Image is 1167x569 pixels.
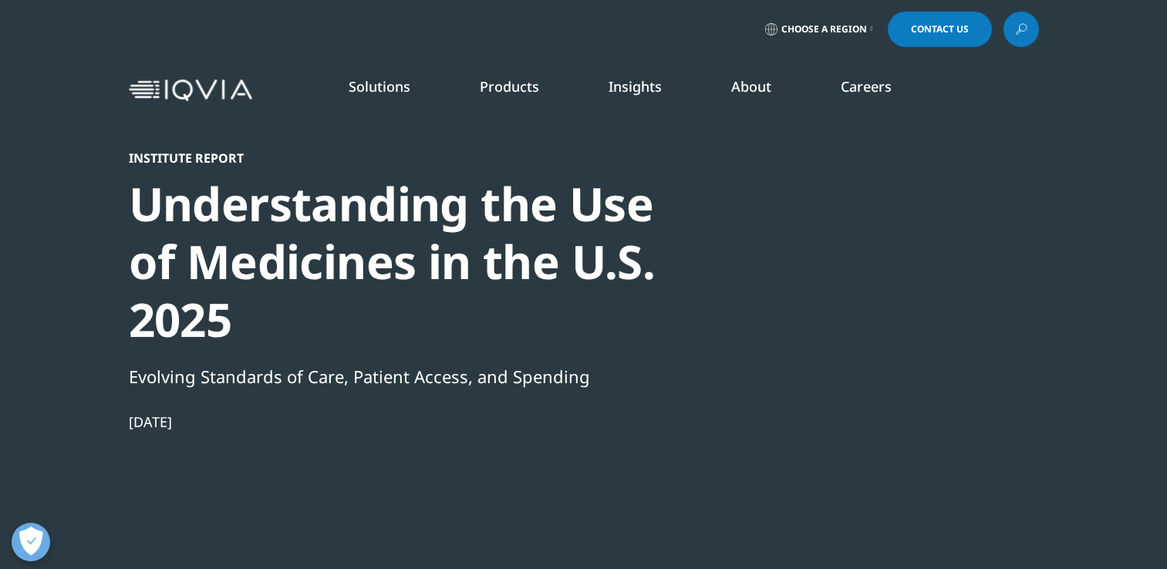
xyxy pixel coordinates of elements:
div: [DATE] [129,412,658,431]
button: Open Preferences [12,523,50,561]
a: Careers [841,77,892,96]
a: About [731,77,771,96]
span: Choose a Region [781,23,867,35]
a: Solutions [349,77,410,96]
a: Contact Us [888,12,992,47]
span: Contact Us [911,25,969,34]
nav: Primary [258,54,1039,126]
div: Understanding the Use of Medicines in the U.S. 2025 [129,175,658,348]
div: Institute Report [129,150,658,166]
a: Insights [609,77,662,96]
img: IQVIA Healthcare Information Technology and Pharma Clinical Research Company [129,79,252,102]
div: Evolving Standards of Care, Patient Access, and Spending [129,363,658,389]
a: Products [480,77,539,96]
